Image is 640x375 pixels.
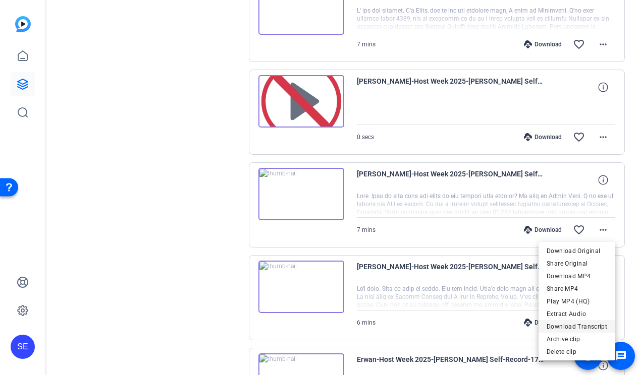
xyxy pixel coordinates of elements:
[547,308,607,320] span: Extract Audio
[547,295,607,307] span: Play MP4 (HQ)
[547,333,607,345] span: Archive clip
[547,321,607,333] span: Download Transcript
[547,258,607,270] span: Share Original
[547,245,607,257] span: Download Original
[547,346,607,358] span: Delete clip
[547,283,607,295] span: Share MP4
[547,270,607,282] span: Download MP4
